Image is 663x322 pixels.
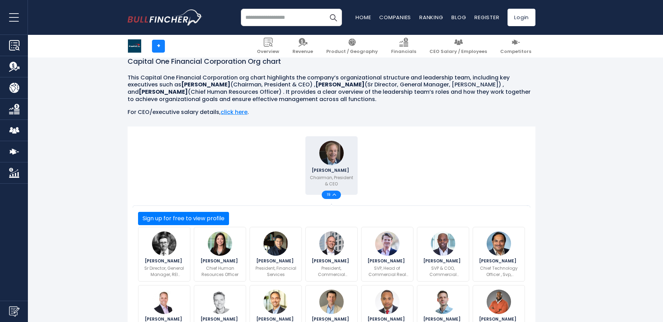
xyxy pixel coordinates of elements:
[431,290,455,314] img: James Aron
[425,35,491,58] a: CEO Salary / Employees
[417,227,469,282] a: Corey Lee [PERSON_NAME] SVP & COO, Commercial Banking
[254,265,297,278] p: President, Financial Services
[423,259,463,263] span: [PERSON_NAME]
[256,317,296,321] span: [PERSON_NAME]
[319,141,344,165] img: Richard D. Fairbank
[145,259,184,263] span: [PERSON_NAME]
[128,56,535,67] h1: Capital One Financial Corporation Org chart
[152,40,165,53] a: +
[312,259,351,263] span: [PERSON_NAME]
[361,227,413,282] a: Joshua Howes [PERSON_NAME] SVP, Head of Commercial Real Estate
[391,49,416,55] span: Financials
[208,231,232,256] img: Kaitlin Haggerty
[496,35,535,58] a: Competitors
[288,35,317,58] a: Revenue
[479,259,518,263] span: [PERSON_NAME]
[431,231,455,256] img: Corey Lee
[473,227,525,282] a: Kamlesh Talreja [PERSON_NAME] Chief Technology Officer , Svp, Financial Services
[423,317,463,321] span: [PERSON_NAME]
[325,9,342,26] button: Search
[387,35,420,58] a: Financials
[152,231,176,256] img: Aron Dalley
[310,265,353,278] p: President, Commercial Banking
[419,14,443,21] a: Ranking
[253,35,283,58] a: Overview
[264,290,288,314] img: Arjun Dugal
[139,88,188,96] b: [PERSON_NAME]
[145,317,184,321] span: [PERSON_NAME]
[143,265,186,278] p: Sr Director, General Manager, REI Cobrand
[319,231,344,256] img: Neal Blinde
[305,136,358,195] a: Richard D. Fairbank [PERSON_NAME] Chairman, President & CEO 19
[198,265,242,278] p: Chief Human Resources Officer
[256,259,296,263] span: [PERSON_NAME]
[264,231,288,256] img: Sanjiv Yajnik
[200,317,240,321] span: [PERSON_NAME]
[451,14,466,21] a: Blog
[305,227,358,282] a: Neal Blinde [PERSON_NAME] President, Commercial Banking
[375,231,399,256] img: Joshua Howes
[326,49,378,55] span: Product / Geography
[500,49,531,55] span: Competitors
[487,231,511,256] img: Kamlesh Talreja
[128,109,535,116] p: For CEO/executive salary details, .
[312,168,351,172] span: [PERSON_NAME]
[322,35,382,58] a: Product / Geography
[327,193,333,197] span: 19
[128,74,535,103] p: This Capital One Financial Corporation org chart highlights the company’s organizational structur...
[366,265,409,278] p: SVP, Head of Commercial Real Estate
[487,290,511,314] img: Emmanuel Offiong
[138,227,190,282] a: Aron Dalley [PERSON_NAME] Sr Director, General Manager, REI Cobrand
[310,175,353,187] p: Chairman, President & CEO
[194,227,246,282] a: Kaitlin Haggerty [PERSON_NAME] Chief Human Resources Officer
[319,290,344,314] img: Braden More
[152,290,176,314] img: Bob McCarrick
[128,9,203,25] a: Go to homepage
[208,290,232,314] img: Chris Nims
[421,265,465,278] p: SVP & COO, Commercial Banking
[379,14,411,21] a: Companies
[356,14,371,21] a: Home
[474,14,499,21] a: Register
[508,9,535,26] a: Login
[292,49,313,55] span: Revenue
[221,108,247,116] a: click here
[429,49,487,55] span: CEO Salary / Employees
[367,317,407,321] span: [PERSON_NAME]
[138,212,229,225] button: Sign up for free to view profile
[200,259,240,263] span: [PERSON_NAME]
[367,259,407,263] span: [PERSON_NAME]
[250,227,302,282] a: Sanjiv Yajnik [PERSON_NAME] President, Financial Services
[477,265,520,278] p: Chief Technology Officer , Svp, Financial Services
[479,317,518,321] span: [PERSON_NAME]
[128,9,203,25] img: bullfincher logo
[128,39,141,53] img: COF logo
[315,80,365,89] b: [PERSON_NAME]
[181,80,230,89] b: [PERSON_NAME]
[257,49,279,55] span: Overview
[375,290,399,314] img: Hayseworth Hylton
